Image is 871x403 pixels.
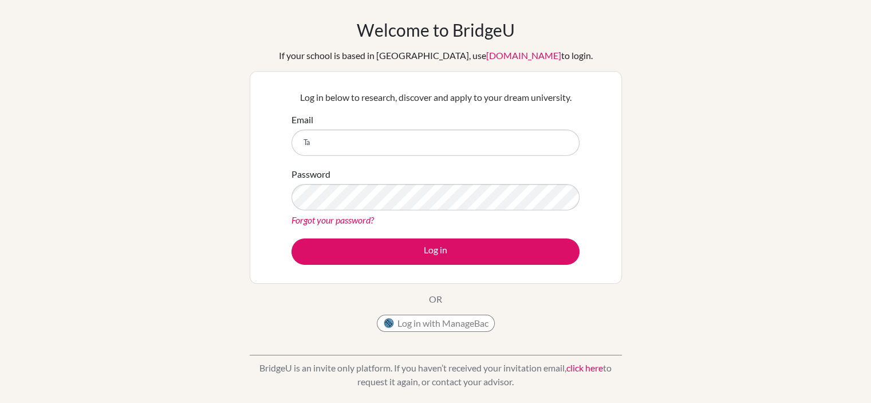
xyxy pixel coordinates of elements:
div: If your school is based in [GEOGRAPHIC_DATA], use to login. [279,49,593,62]
label: Email [291,113,313,127]
button: Log in with ManageBac [377,315,495,332]
h1: Welcome to BridgeU [357,19,515,40]
a: [DOMAIN_NAME] [486,50,561,61]
a: click here [566,362,603,373]
button: Log in [291,238,580,265]
p: Log in below to research, discover and apply to your dream university. [291,91,580,104]
a: Forgot your password? [291,214,374,225]
p: OR [429,292,442,306]
label: Password [291,167,330,181]
p: BridgeU is an invite only platform. If you haven’t received your invitation email, to request it ... [250,361,622,389]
